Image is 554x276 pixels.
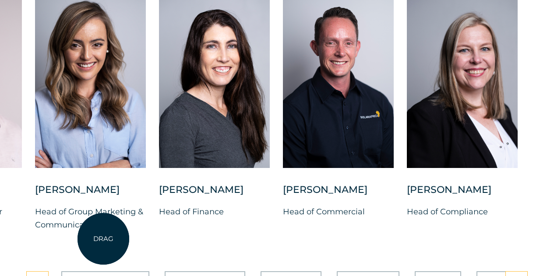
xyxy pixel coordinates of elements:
[407,205,518,218] p: Head of Compliance
[159,205,270,218] p: Head of Finance
[407,183,518,205] div: [PERSON_NAME]
[159,183,270,205] div: [PERSON_NAME]
[35,205,146,231] p: Head of Group Marketing & Communications
[283,183,394,205] div: [PERSON_NAME]
[283,205,394,218] p: Head of Commercial
[35,183,146,205] div: [PERSON_NAME]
